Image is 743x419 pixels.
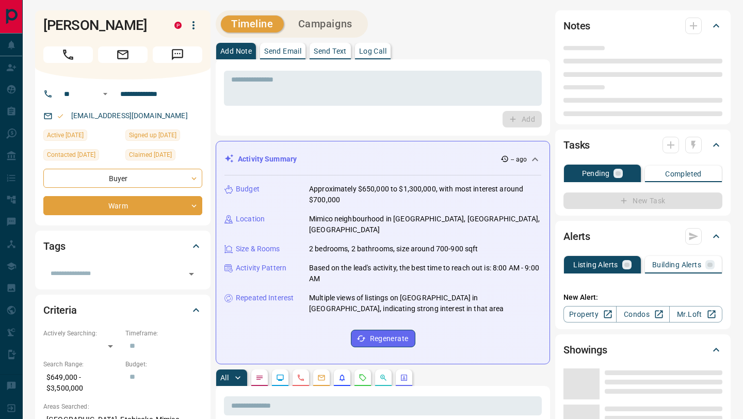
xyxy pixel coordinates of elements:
[98,46,148,63] span: Email
[563,337,722,362] div: Showings
[309,263,541,284] p: Based on the lead's activity, the best time to reach out is: 8:00 AM - 9:00 AM
[563,18,590,34] h2: Notes
[43,298,202,323] div: Criteria
[379,374,387,382] svg: Opportunities
[297,374,305,382] svg: Calls
[582,170,610,177] p: Pending
[43,169,202,188] div: Buyer
[57,112,64,120] svg: Email Valid
[314,47,347,55] p: Send Text
[573,261,618,268] p: Listing Alerts
[563,137,590,153] h2: Tasks
[71,111,188,120] a: [EMAIL_ADDRESS][DOMAIN_NAME]
[99,88,111,100] button: Open
[47,130,84,140] span: Active [DATE]
[125,130,202,144] div: Tue Apr 15 2025
[43,130,120,144] div: Tue Apr 15 2025
[563,342,607,358] h2: Showings
[652,261,701,268] p: Building Alerts
[309,293,541,314] p: Multiple views of listings on [GEOGRAPHIC_DATA] in [GEOGRAPHIC_DATA], indicating strong interest ...
[43,402,202,411] p: Areas Searched:
[174,22,182,29] div: property.ca
[400,374,408,382] svg: Agent Actions
[359,374,367,382] svg: Requests
[236,214,265,224] p: Location
[221,15,284,33] button: Timeline
[43,238,65,254] h2: Tags
[616,306,669,323] a: Condos
[236,293,294,303] p: Repeated Interest
[309,214,541,235] p: Mimico neighbourhood in [GEOGRAPHIC_DATA], [GEOGRAPHIC_DATA], [GEOGRAPHIC_DATA]
[317,374,326,382] svg: Emails
[43,17,159,34] h1: [PERSON_NAME]
[665,170,702,178] p: Completed
[43,360,120,369] p: Search Range:
[563,13,722,38] div: Notes
[43,46,93,63] span: Call
[43,196,202,215] div: Warm
[563,224,722,249] div: Alerts
[43,369,120,397] p: $649,000 - $3,500,000
[563,306,617,323] a: Property
[338,374,346,382] svg: Listing Alerts
[43,329,120,338] p: Actively Searching:
[255,374,264,382] svg: Notes
[238,154,297,165] p: Activity Summary
[359,47,386,55] p: Log Call
[236,263,286,273] p: Activity Pattern
[563,292,722,303] p: New Alert:
[288,15,363,33] button: Campaigns
[125,360,202,369] p: Budget:
[47,150,95,160] span: Contacted [DATE]
[129,130,176,140] span: Signed up [DATE]
[309,244,478,254] p: 2 bedrooms, 2 bathrooms, size around 700-900 sqft
[563,228,590,245] h2: Alerts
[43,149,120,164] div: Tue Aug 19 2025
[236,184,260,195] p: Budget
[43,234,202,259] div: Tags
[220,47,252,55] p: Add Note
[351,330,415,347] button: Regenerate
[309,184,541,205] p: Approximately $650,000 to $1,300,000, with most interest around $700,000
[276,374,284,382] svg: Lead Browsing Activity
[43,302,77,318] h2: Criteria
[563,133,722,157] div: Tasks
[236,244,280,254] p: Size & Rooms
[669,306,722,323] a: Mr.Loft
[125,149,202,164] div: Wed Apr 16 2025
[220,374,229,381] p: All
[129,150,172,160] span: Claimed [DATE]
[153,46,202,63] span: Message
[184,267,199,281] button: Open
[264,47,301,55] p: Send Email
[125,329,202,338] p: Timeframe:
[511,155,527,164] p: -- ago
[224,150,541,169] div: Activity Summary-- ago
